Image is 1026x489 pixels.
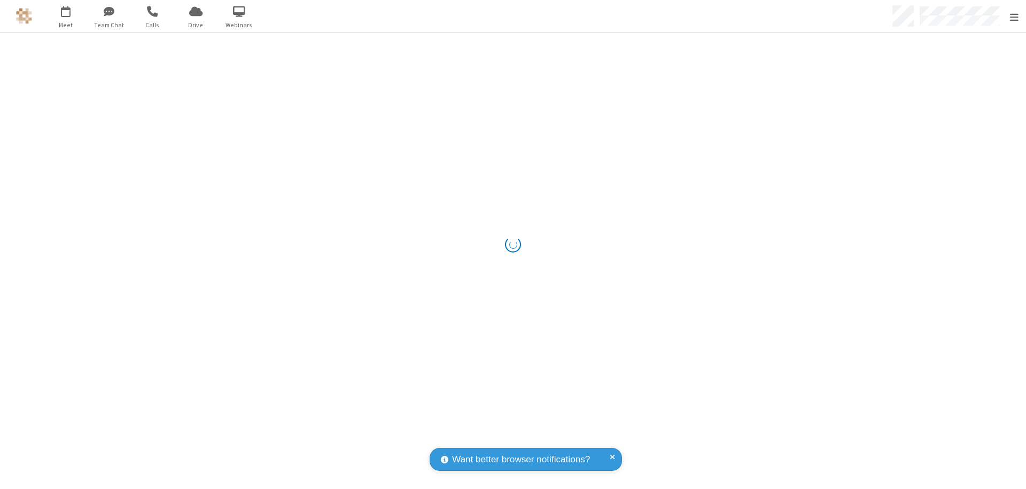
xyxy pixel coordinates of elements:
[133,20,173,30] span: Calls
[452,453,590,467] span: Want better browser notifications?
[89,20,129,30] span: Team Chat
[176,20,216,30] span: Drive
[46,20,86,30] span: Meet
[16,8,32,24] img: QA Selenium DO NOT DELETE OR CHANGE
[219,20,259,30] span: Webinars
